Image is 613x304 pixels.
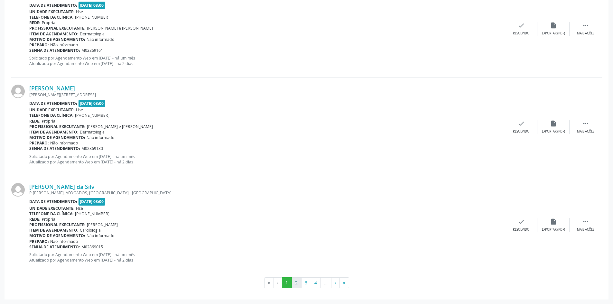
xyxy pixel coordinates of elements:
span: M02869161 [81,48,103,53]
i: check [518,22,525,29]
button: Go to page 3 [301,277,311,288]
span: M02869015 [81,244,103,250]
div: Resolvido [513,129,529,134]
i:  [582,218,589,225]
b: Motivo de agendamento: [29,233,85,238]
b: Unidade executante: [29,107,75,113]
ul: Pagination [11,277,602,288]
i: check [518,120,525,127]
a: [PERSON_NAME] da Silv [29,183,94,190]
span: Própria [42,118,55,124]
div: Mais ações [577,129,594,134]
span: Própria [42,216,55,222]
b: Profissional executante: [29,222,86,227]
b: Telefone da clínica: [29,14,74,20]
b: Data de atendimento: [29,3,77,8]
img: img [11,85,25,98]
span: Não informado [87,135,114,140]
b: Data de atendimento: [29,199,77,204]
span: Própria [42,20,55,25]
b: Unidade executante: [29,206,75,211]
b: Profissional executante: [29,25,86,31]
b: Senha de atendimento: [29,146,80,151]
span: [DATE] 08:00 [79,2,106,9]
b: Telefone da clínica: [29,113,74,118]
div: Exportar (PDF) [542,227,565,232]
b: Rede: [29,118,41,124]
a: [PERSON_NAME] [29,85,75,92]
button: Go to page 4 [311,277,321,288]
b: Data de atendimento: [29,101,77,106]
b: Profissional executante: [29,124,86,129]
b: Motivo de agendamento: [29,37,85,42]
p: Solicitado por Agendamento Web em [DATE] - há um mês Atualizado por Agendamento Web em [DATE] - h... [29,55,505,66]
p: Solicitado por Agendamento Web em [DATE] - há um mês Atualizado por Agendamento Web em [DATE] - h... [29,252,505,263]
span: [PERSON_NAME] [87,222,118,227]
span: Dermatologia [80,129,105,135]
b: Rede: [29,20,41,25]
div: Mais ações [577,31,594,36]
b: Preparo: [29,42,49,48]
i: check [518,218,525,225]
b: Item de agendamento: [29,227,79,233]
div: Resolvido [513,31,529,36]
button: Go to next page [331,277,340,288]
b: Unidade executante: [29,9,75,14]
span: [DATE] 08:00 [79,198,106,205]
div: Exportar (PDF) [542,31,565,36]
div: Mais ações [577,227,594,232]
b: Preparo: [29,239,49,244]
button: Go to page 2 [292,277,302,288]
button: Go to last page [339,277,349,288]
i: insert_drive_file [550,22,557,29]
span: M02869130 [81,146,103,151]
p: Solicitado por Agendamento Web em [DATE] - há um mês Atualizado por Agendamento Web em [DATE] - h... [29,154,505,165]
span: [PHONE_NUMBER] [75,14,109,20]
span: Hse [76,9,83,14]
span: Não informado [50,140,78,146]
span: Não informado [87,37,114,42]
span: Cardiologia [80,227,101,233]
b: Motivo de agendamento: [29,135,85,140]
span: Não informado [50,42,78,48]
b: Senha de atendimento: [29,48,80,53]
span: Dermatologia [80,31,105,37]
span: Não informado [50,239,78,244]
span: Hse [76,107,83,113]
div: Resolvido [513,227,529,232]
div: [PERSON_NAME][STREET_ADDRESS] [29,92,505,97]
span: Não informado [87,233,114,238]
span: [PERSON_NAME] e [PERSON_NAME] [87,124,153,129]
i: insert_drive_file [550,120,557,127]
b: Preparo: [29,140,49,146]
b: Item de agendamento: [29,31,79,37]
i:  [582,120,589,127]
button: Go to page 1 [282,277,292,288]
span: Hse [76,206,83,211]
img: img [11,183,25,197]
div: R [PERSON_NAME], AFOGADOS, [GEOGRAPHIC_DATA] - [GEOGRAPHIC_DATA] [29,190,505,196]
b: Item de agendamento: [29,129,79,135]
span: [PERSON_NAME] e [PERSON_NAME] [87,25,153,31]
b: Rede: [29,216,41,222]
b: Telefone da clínica: [29,211,74,216]
span: [PHONE_NUMBER] [75,113,109,118]
i:  [582,22,589,29]
i: insert_drive_file [550,218,557,225]
div: Exportar (PDF) [542,129,565,134]
span: [PHONE_NUMBER] [75,211,109,216]
b: Senha de atendimento: [29,244,80,250]
span: [DATE] 08:00 [79,100,106,107]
